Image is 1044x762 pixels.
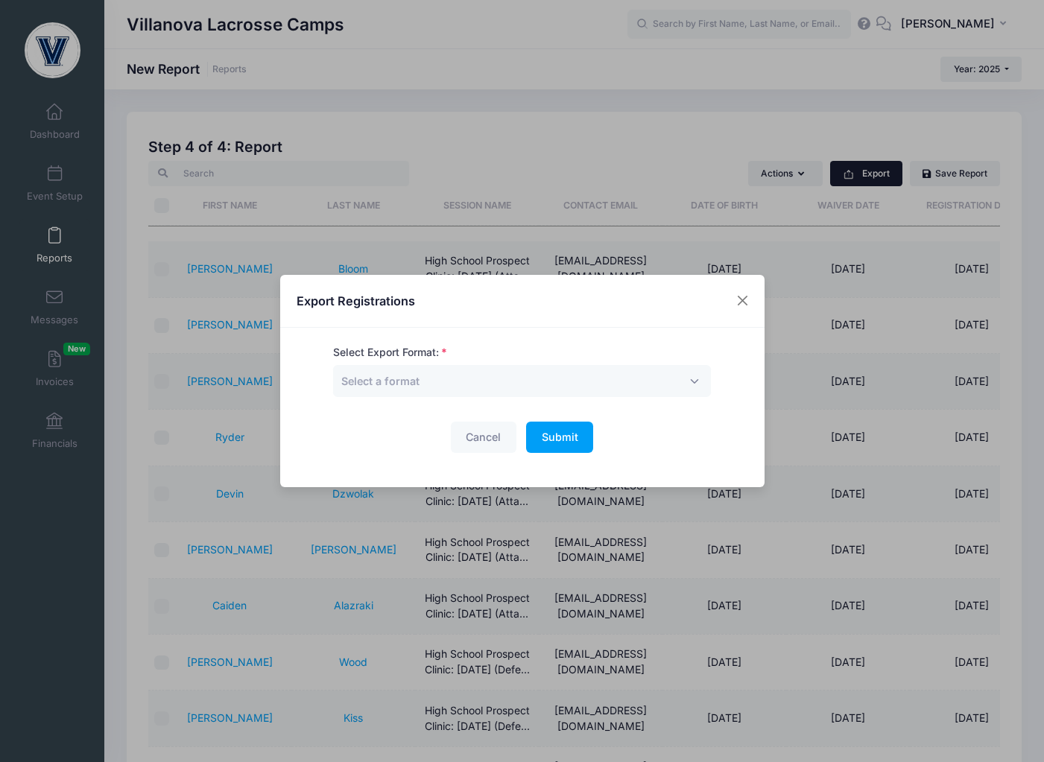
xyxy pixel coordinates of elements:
[729,288,756,314] button: Close
[341,375,420,387] span: Select a format
[451,422,516,454] button: Cancel
[542,431,578,443] span: Submit
[333,365,711,397] span: Select a format
[526,422,593,454] button: Submit
[341,373,420,389] span: Select a format
[333,345,447,361] label: Select Export Format:
[297,292,415,310] h4: Export Registrations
